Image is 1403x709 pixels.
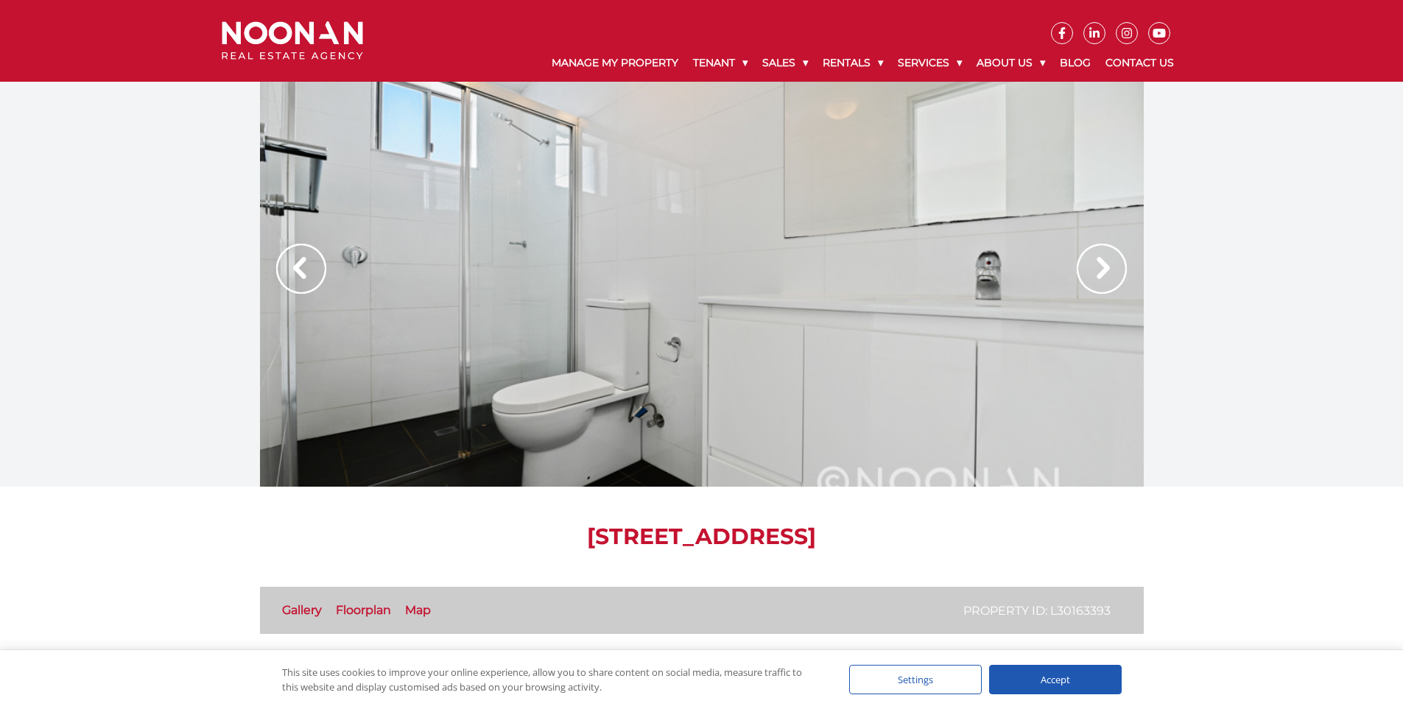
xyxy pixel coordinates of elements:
[1052,44,1098,82] a: Blog
[686,44,755,82] a: Tenant
[260,523,1144,550] h1: [STREET_ADDRESS]
[276,244,326,294] img: Arrow slider
[336,603,391,617] a: Floorplan
[755,44,815,82] a: Sales
[282,603,322,617] a: Gallery
[890,44,969,82] a: Services
[989,665,1122,694] div: Accept
[282,665,820,694] div: This site uses cookies to improve your online experience, allow you to share content on social me...
[849,665,982,694] div: Settings
[222,21,363,60] img: Noonan Real Estate Agency
[1077,244,1127,294] img: Arrow slider
[963,602,1111,620] p: Property ID: L30163393
[815,44,890,82] a: Rentals
[969,44,1052,82] a: About Us
[405,603,431,617] a: Map
[544,44,686,82] a: Manage My Property
[1098,44,1181,82] a: Contact Us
